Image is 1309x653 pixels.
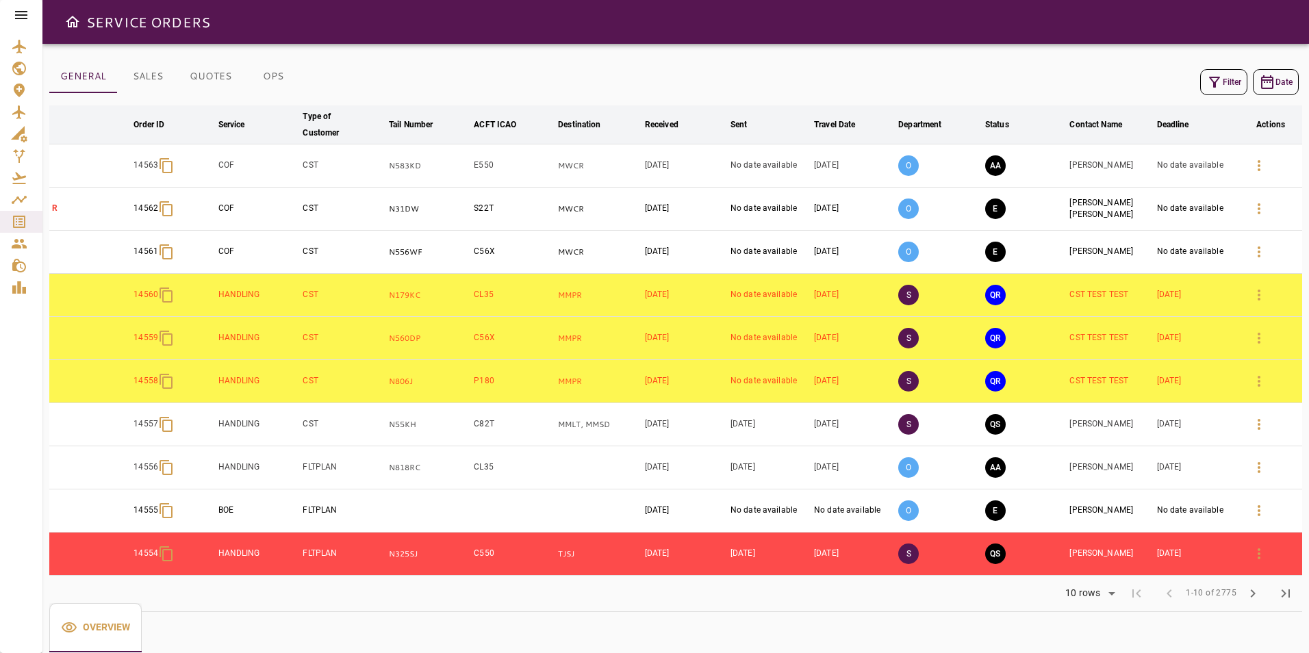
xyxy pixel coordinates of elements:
button: QUOTE SENT [985,414,1006,435]
div: Sent [730,116,748,133]
td: CST TEST TEST [1067,274,1154,317]
h6: SERVICE ORDERS [86,11,210,33]
p: N583KD [389,160,468,172]
td: No date available [811,489,895,533]
td: FLTPLAN [300,489,386,533]
span: Destination [558,116,618,133]
td: [DATE] [811,188,895,231]
td: [DATE] [811,231,895,274]
p: MWCR [558,203,639,215]
span: Travel Date [814,116,873,133]
td: No date available [728,360,811,403]
td: No date available [728,489,811,533]
button: Overview [49,603,142,652]
p: 14556 [134,461,158,473]
button: SALES [117,60,179,93]
td: P180 [471,360,555,403]
td: [DATE] [811,144,895,188]
span: chevron_right [1245,585,1261,602]
span: Order ID [134,116,182,133]
button: Details [1243,149,1275,182]
p: N560DP [389,333,468,344]
div: Travel Date [814,116,855,133]
td: HANDLING [216,274,301,317]
td: No date available [1154,489,1240,533]
p: 14555 [134,504,158,516]
button: Open drawer [59,8,86,36]
td: HANDLING [216,360,301,403]
td: [DATE] [1154,446,1240,489]
td: CST [300,188,386,231]
p: N55KH [389,419,468,431]
td: C550 [471,533,555,576]
p: S [898,285,919,305]
button: AWAITING ASSIGNMENT [985,457,1006,478]
span: Department [898,116,959,133]
p: R [52,203,128,214]
td: No date available [1154,231,1240,274]
td: CST [300,274,386,317]
span: Previous Page [1153,577,1186,610]
p: N818RC [389,462,468,474]
button: Details [1243,279,1275,311]
td: [DATE] [642,188,728,231]
span: Last Page [1269,577,1302,610]
p: MMLT, MMSD [558,419,639,431]
div: 10 rows [1056,583,1120,604]
div: basic tabs example [49,60,304,93]
span: ACFT ICAO [474,116,534,133]
p: MMPR [558,333,639,344]
p: O [898,155,919,176]
td: No date available [728,188,811,231]
button: Filter [1200,69,1247,95]
button: EXECUTION [985,500,1006,521]
span: Sent [730,116,765,133]
p: O [898,242,919,262]
button: AWAITING ASSIGNMENT [985,155,1006,176]
td: S22T [471,188,555,231]
td: [PERSON_NAME] [1067,446,1154,489]
td: CST [300,403,386,446]
button: Date [1253,69,1299,95]
td: CL35 [471,274,555,317]
td: [PERSON_NAME] [1067,231,1154,274]
td: HANDLING [216,317,301,360]
td: FLTPLAN [300,446,386,489]
span: Type of Customer [303,108,383,141]
p: 14557 [134,418,158,430]
span: Service [218,116,263,133]
td: [DATE] [642,317,728,360]
button: Details [1243,235,1275,268]
div: Service [218,116,245,133]
p: S [898,543,919,564]
td: HANDLING [216,446,301,489]
div: Status [985,116,1009,133]
td: [DATE] [642,231,728,274]
td: [DATE] [728,403,811,446]
p: 14554 [134,548,158,559]
td: [DATE] [811,360,895,403]
td: [DATE] [728,446,811,489]
td: [DATE] [1154,317,1240,360]
button: EXECUTION [985,199,1006,219]
p: N31DW [389,203,468,215]
span: Status [985,116,1027,133]
span: Contact Name [1069,116,1140,133]
button: Details [1243,322,1275,355]
p: 14559 [134,332,158,344]
span: Deadline [1157,116,1207,133]
p: MMPR [558,290,639,301]
div: Deadline [1157,116,1189,133]
td: [DATE] [642,446,728,489]
div: Received [645,116,678,133]
p: O [898,199,919,219]
td: [DATE] [811,403,895,446]
p: MWCR [558,160,639,172]
button: Details [1243,537,1275,570]
div: 10 rows [1062,587,1104,599]
p: 14562 [134,203,158,214]
td: [PERSON_NAME] [1067,403,1154,446]
td: CL35 [471,446,555,489]
td: FLTPLAN [300,533,386,576]
button: EXECUTION [985,242,1006,262]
